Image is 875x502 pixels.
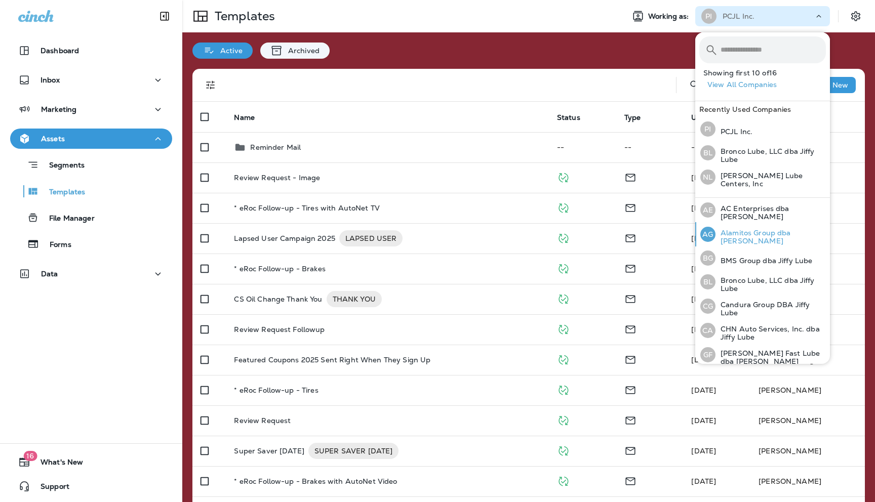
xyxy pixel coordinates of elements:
[624,202,637,212] span: Email
[215,47,243,55] p: Active
[10,233,172,255] button: Forms
[39,240,71,250] p: Forms
[695,318,830,343] button: CACHN Auto Services, Inc. dba Jiffy Lube
[557,233,570,242] span: Published
[700,170,715,185] div: NL
[234,265,326,273] p: * eRoc Follow-up - Brakes
[30,458,83,470] span: What's New
[715,276,826,292] p: Bronco Lube, LLC dba Jiffy Lube
[700,299,715,314] div: CG
[624,324,637,333] span: Email
[557,113,593,122] span: Status
[715,349,826,365] p: [PERSON_NAME] Fast Lube dba [PERSON_NAME]
[683,132,750,162] td: --
[700,121,715,137] div: PI
[695,222,830,246] button: AGAlamitos Group dba [PERSON_NAME]
[715,257,812,265] p: BMS Group dba Jiffy Lube
[308,446,399,456] span: SUPER SAVER [DATE]
[695,101,830,117] div: Recently Used Companies
[557,385,570,394] span: Published
[616,132,684,162] td: --
[715,172,826,188] p: [PERSON_NAME] Lube Centers, Inc
[308,443,399,459] div: SUPER SAVER [DATE]
[150,6,179,26] button: Collapse Sidebar
[557,476,570,485] span: Published
[557,202,570,212] span: Published
[700,250,715,266] div: BG
[700,347,715,362] div: GF
[624,385,637,394] span: Email
[557,263,570,272] span: Published
[624,263,637,272] span: Email
[39,161,85,171] p: Segments
[624,354,637,363] span: Email
[41,47,79,55] p: Dashboard
[39,214,95,224] p: File Manager
[41,76,60,84] p: Inbox
[234,174,320,182] p: Review Request - Image
[691,295,716,304] span: [DATE]
[695,246,830,270] button: BGBMS Group dba Jiffy Lube
[234,204,380,212] p: * eRoc Follow-up - Tires with AutoNet TV
[700,145,715,160] div: BL
[557,113,580,122] span: Status
[234,113,268,122] span: Name
[715,229,826,245] p: Alamitos Group dba [PERSON_NAME]
[10,452,172,472] button: 16What's New
[624,113,641,122] span: Type
[715,147,826,163] p: Bronco Lube, LLC dba Jiffy Lube
[327,294,382,304] span: THANK YOU
[691,355,716,364] span: Shire Marketing
[691,203,716,213] span: [DATE]
[234,386,318,394] p: * eRoc Follow-up - Tires
[700,202,715,218] div: AE
[624,233,637,242] span: Email
[41,270,58,278] p: Data
[750,466,865,496] td: [PERSON_NAME]
[30,482,69,494] span: Support
[10,70,172,90] button: Inbox
[691,264,716,273] span: Shire Marketing
[695,165,830,189] button: NL[PERSON_NAME] Lube Centers, Inc
[234,416,291,425] p: Review Request
[339,233,403,243] span: LAPSED USER
[41,105,76,113] p: Marketing
[691,173,716,182] span: Jennifer Welch
[10,99,172,119] button: Marketing
[557,415,570,424] span: Published
[624,445,637,454] span: Email
[691,234,716,243] span: Logan Chugg
[327,291,382,307] div: THANK YOU
[234,325,325,333] p: Review Request Followup
[250,143,301,151] p: Reminder Mail
[624,172,637,181] span: Email
[715,301,826,317] p: Candura Group DBA Jiffy Lube
[695,141,830,165] button: BLBronco Lube, LLC dba Jiffy Lube
[557,294,570,303] span: Published
[703,77,830,93] button: View All Companies
[10,476,172,496] button: Support
[234,356,430,364] p: Featured Coupons 2025 Sent Right When They Sign Up
[750,436,865,466] td: [PERSON_NAME]
[624,476,637,485] span: Email
[691,416,716,425] span: Jennifer Welch
[624,113,654,122] span: Type
[847,7,865,25] button: Settings
[750,375,865,405] td: [PERSON_NAME]
[700,323,715,338] div: CA
[10,154,172,176] button: Segments
[695,343,830,367] button: GF[PERSON_NAME] Fast Lube dba [PERSON_NAME]
[41,135,65,143] p: Assets
[234,443,304,459] p: Super Saver [DATE]
[715,128,752,136] p: PCJL Inc.
[624,294,637,303] span: Email
[750,405,865,436] td: [PERSON_NAME]
[700,227,715,242] div: AG
[700,274,715,289] div: BL
[201,75,221,95] button: Filters
[648,12,691,21] span: Working as:
[549,132,616,162] td: --
[211,9,275,24] p: Templates
[701,9,717,24] div: PI
[691,113,722,122] span: Updated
